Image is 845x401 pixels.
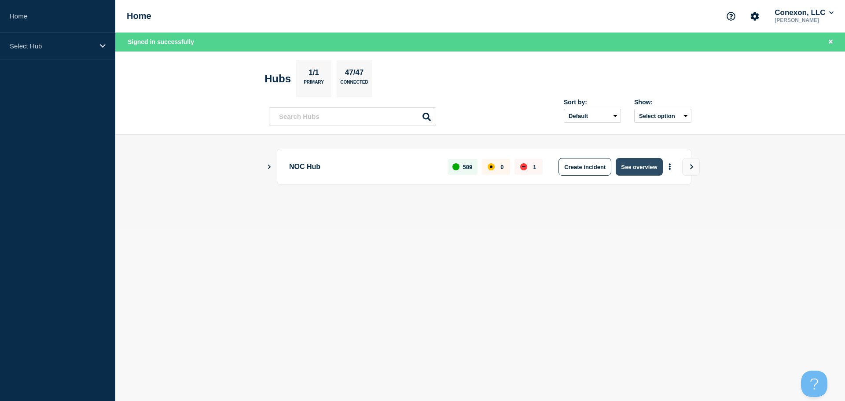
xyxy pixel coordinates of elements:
[664,159,676,175] button: More actions
[722,7,740,26] button: Support
[682,158,700,176] button: View
[634,109,691,123] button: Select option
[304,80,324,89] p: Primary
[558,158,611,176] button: Create incident
[128,38,194,45] span: Signed in successfully
[10,42,94,50] p: Select Hub
[520,163,527,170] div: down
[773,17,835,23] p: [PERSON_NAME]
[634,99,691,106] div: Show:
[340,80,368,89] p: Connected
[773,8,835,17] button: Conexon, LLC
[265,73,291,85] h2: Hubs
[564,99,621,106] div: Sort by:
[267,164,272,170] button: Show Connected Hubs
[127,11,151,21] h1: Home
[825,37,836,47] button: Close banner
[342,68,367,80] p: 47/47
[289,158,437,176] p: NOC Hub
[452,163,459,170] div: up
[463,164,473,170] p: 589
[564,109,621,123] select: Sort by
[500,164,503,170] p: 0
[616,158,662,176] button: See overview
[305,68,323,80] p: 1/1
[533,164,536,170] p: 1
[269,107,436,125] input: Search Hubs
[488,163,495,170] div: affected
[801,371,827,397] iframe: Help Scout Beacon - Open
[746,7,764,26] button: Account settings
